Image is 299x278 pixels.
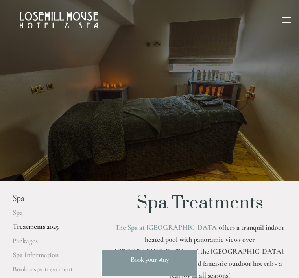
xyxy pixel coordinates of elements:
[101,250,198,276] a: Book your stay
[13,208,88,222] a: Spa
[113,193,286,213] h1: Spa Treatments
[115,223,219,232] a: The Spa at [GEOGRAPHIC_DATA]
[13,222,88,236] a: Treatments 2025
[13,193,88,204] li: Spa
[13,236,88,250] a: Packages
[131,256,169,268] span: Book your stay
[20,12,98,28] img: Losehill House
